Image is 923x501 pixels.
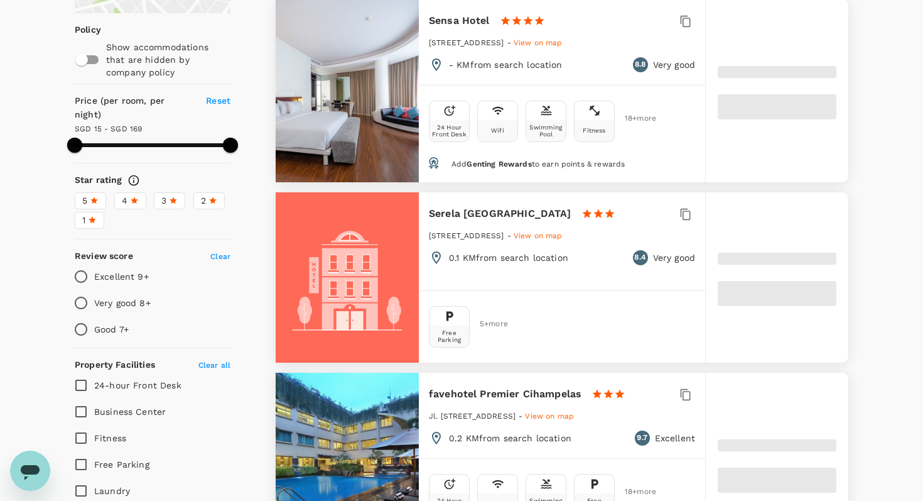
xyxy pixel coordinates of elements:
[514,230,563,240] a: View on map
[82,194,87,207] span: 5
[75,94,192,122] h6: Price (per room, per night)
[161,194,166,207] span: 3
[94,460,149,470] span: Free Parking
[94,407,166,417] span: Business Center
[467,160,531,168] span: Genting Rewards
[432,329,467,343] div: Free Parking
[94,433,126,443] span: Fitness
[519,412,525,421] span: -
[507,231,514,240] span: -
[529,124,563,138] div: Swimming Pool
[625,488,644,496] span: 18 + more
[449,251,568,264] p: 0.1 KM from search location
[635,58,645,71] span: 8.8
[429,231,504,240] span: [STREET_ADDRESS]
[429,385,581,403] h6: favehotel Premier Cihampelas
[525,410,574,421] a: View on map
[106,41,229,79] p: Show accommodations that are hidden by company policy
[449,58,563,71] p: - KM from search location
[75,358,155,372] h6: Property Facilities
[491,127,504,134] div: Wifi
[653,251,695,264] p: Very good
[429,38,504,47] span: [STREET_ADDRESS]
[82,214,85,227] span: 1
[201,194,206,207] span: 2
[451,160,625,168] span: Add to earn points & rewards
[75,173,122,187] h6: Star rating
[75,124,142,133] span: SGD 15 - SGD 169
[198,361,230,370] span: Clear all
[514,231,563,240] span: View on map
[634,251,645,264] span: 8.4
[429,205,571,223] h6: Serela [GEOGRAPHIC_DATA]
[655,432,695,444] p: Excellent
[10,451,50,491] iframe: Button to launch messaging window
[514,37,563,47] a: View on map
[94,380,181,390] span: 24-hour Front Desk
[206,96,230,106] span: Reset
[480,320,499,328] span: 5 + more
[75,250,133,263] h6: Review score
[637,432,647,444] span: 9.7
[514,38,563,47] span: View on map
[94,270,149,283] p: Excellent 9+
[432,124,467,138] div: 24 Hour Front Desk
[127,174,140,187] svg: Star ratings are awarded to properties to represent the quality of services, facilities, and amen...
[122,194,127,207] span: 4
[210,252,230,261] span: Clear
[94,297,151,309] p: Very good 8+
[507,38,514,47] span: -
[429,412,515,421] span: Jl. [STREET_ADDRESS]
[525,412,574,421] span: View on map
[75,23,83,36] p: Policy
[653,58,695,71] p: Very good
[429,12,490,30] h6: Sensa Hotel
[583,127,605,134] div: Fitness
[94,486,130,496] span: Laundry
[625,114,644,123] span: 18 + more
[449,432,571,444] p: 0.2 KM from search location
[94,323,129,336] p: Good 7+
